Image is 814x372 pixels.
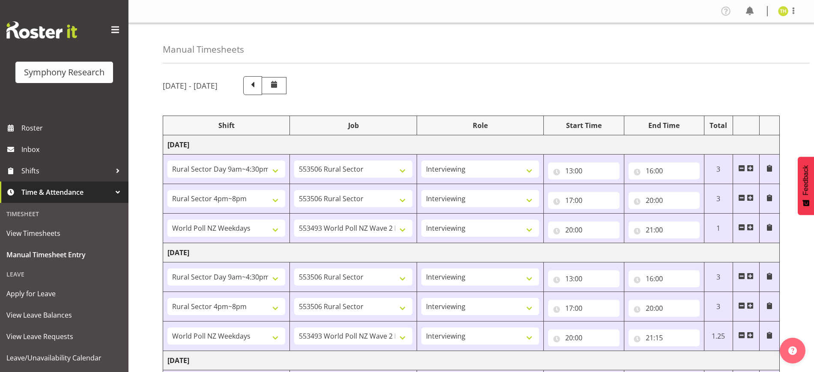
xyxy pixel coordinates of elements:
[6,330,122,343] span: View Leave Requests
[24,66,104,79] div: Symphony Research
[704,214,733,243] td: 1
[629,270,700,287] input: Click to select...
[6,309,122,321] span: View Leave Balances
[163,351,780,370] td: [DATE]
[629,192,700,209] input: Click to select...
[629,329,700,346] input: Click to select...
[548,270,619,287] input: Click to select...
[2,244,126,265] a: Manual Timesheet Entry
[704,262,733,292] td: 3
[21,164,111,177] span: Shifts
[294,120,412,131] div: Job
[802,165,810,195] span: Feedback
[163,81,218,90] h5: [DATE] - [DATE]
[548,329,619,346] input: Click to select...
[2,326,126,347] a: View Leave Requests
[421,120,539,131] div: Role
[704,292,733,321] td: 3
[709,120,728,131] div: Total
[21,122,124,134] span: Roster
[2,304,126,326] a: View Leave Balances
[21,143,124,156] span: Inbox
[6,351,122,364] span: Leave/Unavailability Calendar
[2,205,126,223] div: Timesheet
[778,6,788,16] img: tristan-healley11868.jpg
[548,192,619,209] input: Click to select...
[798,157,814,215] button: Feedback - Show survey
[629,300,700,317] input: Click to select...
[167,120,285,131] div: Shift
[629,221,700,238] input: Click to select...
[163,45,244,54] h4: Manual Timesheets
[548,162,619,179] input: Click to select...
[21,186,111,199] span: Time & Attendance
[629,120,700,131] div: End Time
[2,223,126,244] a: View Timesheets
[163,135,780,155] td: [DATE]
[704,155,733,184] td: 3
[2,265,126,283] div: Leave
[6,227,122,240] span: View Timesheets
[548,221,619,238] input: Click to select...
[548,120,619,131] div: Start Time
[704,184,733,214] td: 3
[6,248,122,261] span: Manual Timesheet Entry
[548,300,619,317] input: Click to select...
[629,162,700,179] input: Click to select...
[788,346,797,355] img: help-xxl-2.png
[2,347,126,369] a: Leave/Unavailability Calendar
[163,243,780,262] td: [DATE]
[6,287,122,300] span: Apply for Leave
[2,283,126,304] a: Apply for Leave
[6,21,77,39] img: Rosterit website logo
[704,321,733,351] td: 1.25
